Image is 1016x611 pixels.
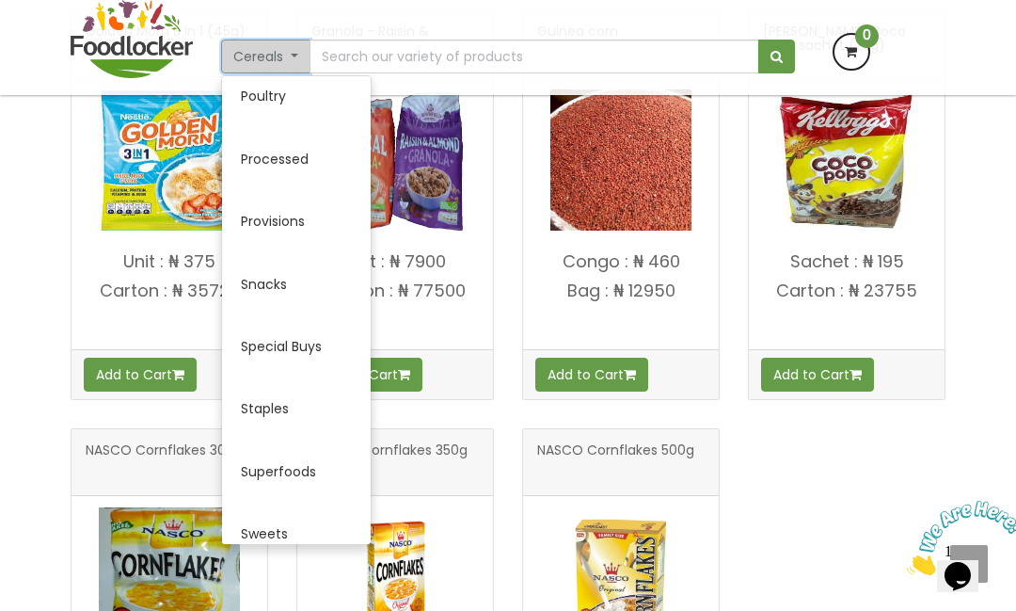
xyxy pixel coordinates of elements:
[749,252,945,271] p: Sachet : ₦ 195
[523,281,719,300] p: Bag : ₦ 12950
[297,252,493,271] p: Unit : ₦ 7900
[86,443,234,481] span: NASCO Cornflakes 30g
[71,252,267,271] p: Unit : ₦ 375
[99,89,240,231] img: Golden Morn 3 in 1 (45g)
[222,503,371,565] a: Sweets
[311,443,468,481] span: NASCO Cornflakes 350g
[222,441,371,503] a: Superfoods
[398,368,410,381] i: Add to cart
[222,253,371,315] a: Snacks
[550,89,691,231] img: Guinea corn
[761,358,874,392] button: Add to Cart
[523,252,719,271] p: Congo : ₦ 460
[8,8,124,82] img: Chat attention grabber
[222,128,371,190] a: Processed
[849,368,862,381] i: Add to cart
[776,89,917,231] img: Kellogg's Coco pops sachet (25g)
[222,65,371,127] a: Poultry
[222,315,371,378] a: Special Buys
[297,281,493,300] p: Carton : ₦ 77500
[535,358,648,392] button: Add to Cart
[172,368,184,381] i: Add to cart
[537,443,694,481] span: NASCO Cornflakes 500g
[222,378,371,440] a: Staples
[84,358,197,392] button: Add to Cart
[222,190,371,252] a: Provisions
[749,281,945,300] p: Carton : ₦ 23755
[325,89,466,231] img: Granola - Raisin & Almond or Tropical
[624,368,636,381] i: Add to cart
[71,281,267,300] p: Carton : ₦ 35720
[8,8,15,24] span: 1
[899,493,1016,583] iframe: chat widget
